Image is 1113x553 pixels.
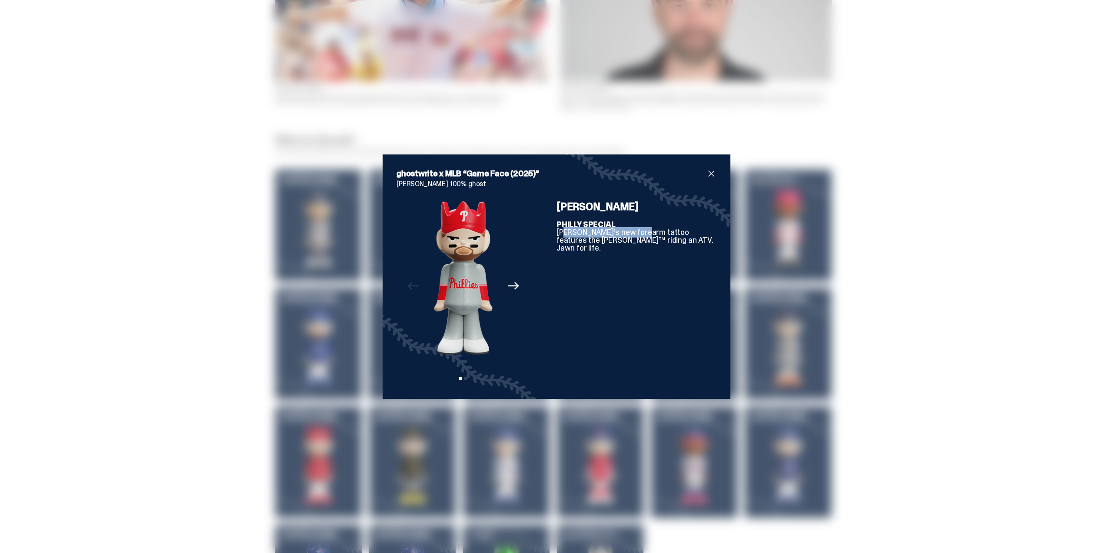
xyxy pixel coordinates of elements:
button: Next [504,277,523,296]
p: [PERSON_NAME] 100% ghost [397,181,716,188]
b: PHILLY SPECIAL [556,219,615,230]
h4: [PERSON_NAME] [556,201,639,212]
button: close [706,168,716,179]
button: View slide 1 [459,377,462,380]
h2: ghostwrite x MLB “Game Face (2025)” [397,168,706,179]
div: [PERSON_NAME]’s new forearm tattoo features the [PERSON_NAME]™ riding an ATV. Jawn for life. [556,221,716,252]
button: View slide 2 [464,377,467,380]
img: Property%201=Bryce%20Harper,%20Property%202=true,%20Angle=Front.png [434,201,493,355]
